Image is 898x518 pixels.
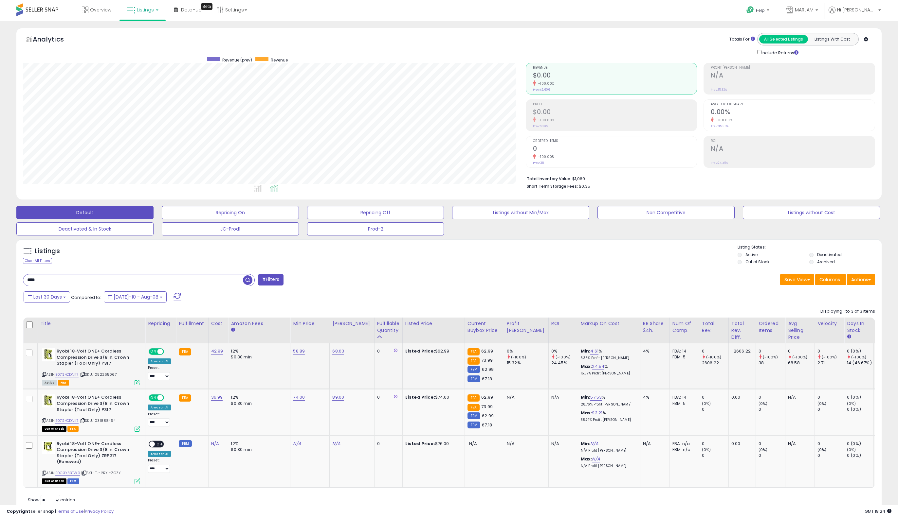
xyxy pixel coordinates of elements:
[405,394,435,400] b: Listed Price:
[759,360,785,366] div: 38
[148,405,171,410] div: Amazon AI
[817,360,844,366] div: 2.71
[590,348,598,354] a: 4.61
[711,66,875,70] span: Profit [PERSON_NAME]
[672,447,694,453] div: FBM: n/a
[817,320,841,327] div: Velocity
[293,348,305,354] a: 58.89
[33,294,62,300] span: Last 30 Days
[815,274,846,285] button: Columns
[752,49,806,56] div: Include Returns
[581,402,635,407] p: 28.76% Profit [PERSON_NAME]
[231,441,285,447] div: 12%
[865,508,891,514] span: 2025-09-8 18:24 GMT
[467,357,480,365] small: FBA
[507,320,546,334] div: Profit [PERSON_NAME]
[507,441,543,447] div: N/A
[847,348,873,354] div: 0 (0%)
[643,394,665,400] div: 4%
[759,348,785,354] div: 0
[469,440,477,447] span: N/A
[405,348,435,354] b: Listed Price:
[533,161,544,165] small: Prev: 38
[231,354,285,360] div: $0.30 min
[377,320,400,334] div: Fulfillable Quantity
[792,354,807,360] small: (-100%)
[507,360,548,366] div: 15.32%
[163,349,174,354] span: OFF
[55,418,79,423] a: B07SKCDNK7
[42,478,66,484] span: All listings that are currently out of stock and unavailable for purchase on Amazon
[581,410,635,422] div: %
[533,108,697,117] h2: $0.00
[405,394,460,400] div: $74.00
[731,348,751,354] div: -2606.22
[481,394,493,400] span: 62.99
[788,394,810,400] div: N/A
[714,118,732,123] small: -100.00%
[405,441,460,447] div: $76.00
[293,320,327,327] div: Min Price
[581,348,591,354] b: Min:
[148,412,171,427] div: Preset:
[55,470,80,476] a: B0C3Y33TW9
[377,394,397,400] div: 0
[702,447,711,452] small: (0%)
[7,508,30,514] strong: Copyright
[672,401,694,406] div: FBM: 5
[467,412,480,419] small: FBM
[81,470,121,475] span: | SKU: TJ-2RXL-ZCZY
[42,394,140,431] div: ASIN:
[481,348,493,354] span: 62.99
[148,358,171,364] div: Amazon AI
[788,441,810,447] div: N/A
[179,348,191,355] small: FBA
[181,7,202,13] span: DataHub
[533,139,697,143] span: Ordered Items
[711,103,875,106] span: Avg. Buybox Share
[556,354,571,360] small: (-100%)
[711,108,875,117] h2: 0.00%
[536,118,555,123] small: -100.00%
[847,334,851,340] small: Days In Stock.
[817,453,844,458] div: 0
[481,404,493,410] span: 73.99
[258,274,284,285] button: Filters
[231,394,285,400] div: 12%
[847,320,871,334] div: Days In Stock
[788,320,812,341] div: Avg Selling Price
[332,394,344,401] a: 89.00
[377,348,397,354] div: 0
[405,320,462,327] div: Listed Price
[817,406,844,412] div: 0
[482,366,494,372] span: 62.99
[743,206,880,219] button: Listings without Cost
[293,440,301,447] a: N/A
[702,401,711,406] small: (0%)
[837,7,876,13] span: Hi [PERSON_NAME]
[581,440,591,447] b: Min:
[148,320,173,327] div: Repricing
[551,441,573,447] div: N/A
[711,145,875,154] h2: N/A
[507,348,548,354] div: 0%
[581,448,635,453] p: N/A Profit [PERSON_NAME]
[332,440,340,447] a: N/A
[56,508,84,514] a: Terms of Use
[551,348,578,354] div: 0%
[808,35,856,43] button: Listings With Cost
[452,206,589,219] button: Listings without Min/Max
[80,372,117,377] span: | SKU: 1052265067
[581,456,592,462] b: Max:
[162,206,299,219] button: Repricing On
[16,206,154,219] button: Default
[179,394,191,402] small: FBA
[42,441,55,454] img: 411nVRpXIIL._SL40_.jpg
[467,320,501,334] div: Current Buybox Price
[42,441,140,483] div: ASIN:
[42,426,66,432] span: All listings that are currently out of stock and unavailable for purchase on Amazon
[58,380,69,386] span: FBA
[847,394,873,400] div: 0 (0%)
[702,453,728,458] div: 0
[756,8,765,13] span: Help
